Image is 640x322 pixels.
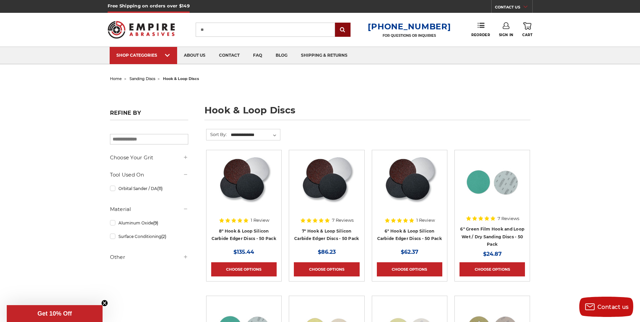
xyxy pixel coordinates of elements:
[110,154,188,162] h5: Choose Your Grit
[110,253,188,261] h5: Other
[294,47,354,64] a: shipping & returns
[108,17,175,43] img: Empire Abrasives
[7,305,103,322] div: Get 10% OffClose teaser
[368,33,451,38] p: FOR QUESTIONS OR INQUIRIES
[177,47,212,64] a: about us
[299,155,354,209] img: Silicon Carbide 7" Hook & Loop Edger Discs
[368,22,451,31] a: [PHONE_NUMBER]
[471,22,490,37] a: Reorder
[130,76,155,81] a: sanding discs
[382,155,437,209] img: Silicon Carbide 6" Hook & Loop Edger Discs
[206,129,227,139] label: Sort By:
[465,155,519,209] img: 6-inch 60-grit green film hook and loop sanding discs with fast cutting aluminum oxide for coarse...
[498,216,519,221] span: 7 Reviews
[579,297,633,317] button: Contact us
[294,229,359,241] a: 7" Hook & Loop Silicon Carbide Edger Discs - 50 Pack
[110,76,122,81] a: home
[294,155,359,220] a: Silicon Carbide 7" Hook & Loop Edger Discs
[401,249,418,255] span: $62.37
[377,229,442,241] a: 6" Hook & Loop Silicon Carbide Edger Discs - 50 Pack
[522,22,532,37] a: Cart
[211,262,277,276] a: Choose Options
[483,251,502,257] span: $24.87
[269,47,294,64] a: blog
[597,304,629,310] span: Contact us
[116,53,170,58] div: SHOP CATEGORIES
[318,249,336,255] span: $86.23
[460,155,525,220] a: 6-inch 60-grit green film hook and loop sanding discs with fast cutting aluminum oxide for coarse...
[217,155,271,209] img: Silicon Carbide 8" Hook & Loop Edger Discs
[212,229,276,241] a: 8" Hook & Loop Silicon Carbide Edger Discs - 50 Pack
[460,262,525,276] a: Choose Options
[230,130,280,140] select: Sort By:
[499,33,513,37] span: Sign In
[212,47,246,64] a: contact
[157,186,163,191] span: (11)
[110,205,188,213] h5: Material
[163,76,199,81] span: hook & loop discs
[332,218,354,222] span: 7 Reviews
[161,234,166,239] span: (2)
[460,226,524,247] a: 6" Green Film Hook and Loop Wet / Dry Sanding Discs - 50 Pack
[153,220,158,225] span: (9)
[211,155,277,220] a: Silicon Carbide 8" Hook & Loop Edger Discs
[495,3,532,13] a: CONTACT US
[416,218,435,222] span: 1 Review
[110,217,188,229] a: Aluminum Oxide
[251,218,269,222] span: 1 Review
[377,155,442,220] a: Silicon Carbide 6" Hook & Loop Edger Discs
[37,310,72,317] span: Get 10% Off
[336,23,350,37] input: Submit
[377,262,442,276] a: Choose Options
[522,33,532,37] span: Cart
[204,106,530,120] h1: hook & loop discs
[233,249,254,255] span: $135.44
[471,33,490,37] span: Reorder
[101,300,108,306] button: Close teaser
[294,262,359,276] a: Choose Options
[246,47,269,64] a: faq
[110,231,188,242] a: Surface Conditioning
[110,171,188,179] h5: Tool Used On
[110,183,188,194] a: Orbital Sander / DA
[110,110,188,120] h5: Refine by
